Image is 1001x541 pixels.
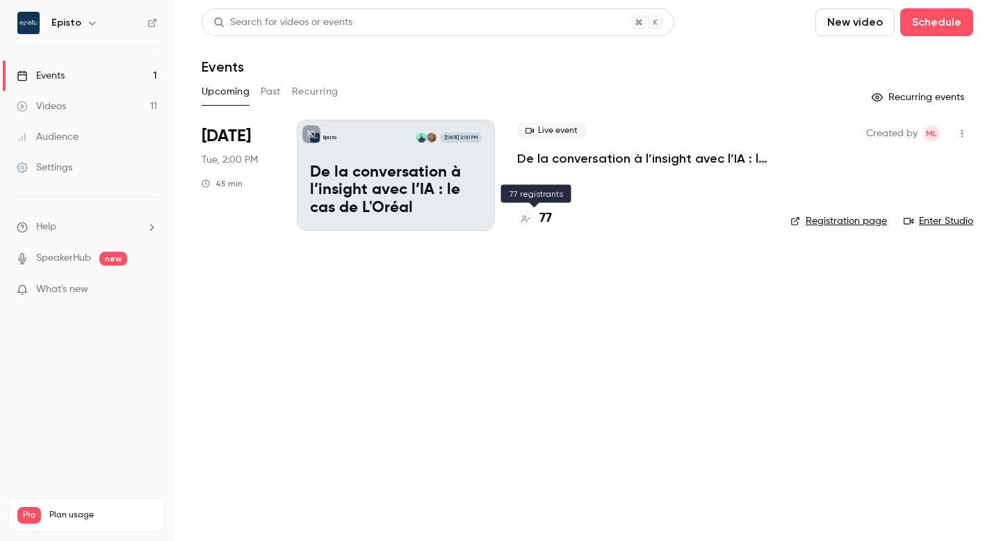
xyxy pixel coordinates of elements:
button: Recurring events [865,86,973,108]
li: help-dropdown-opener [17,220,157,234]
button: Past [261,81,281,103]
div: Events [17,69,65,83]
h1: Events [202,58,244,75]
span: Created by [866,125,918,142]
h6: Episto [51,16,81,30]
a: 77 [517,209,552,228]
span: ML [926,125,937,142]
span: Live event [517,122,586,139]
span: Help [36,220,56,234]
div: Audience [17,130,79,144]
img: Episto [17,12,40,34]
div: 45 min [202,178,243,189]
p: Episto [323,134,336,141]
h4: 77 [539,209,552,228]
img: Jérémy Lefebvre [416,133,426,143]
button: New video [815,8,895,36]
a: De la conversation à l’insight avec l’IA : le cas de L'Oréal [517,150,768,167]
p: De la conversation à l’insight avec l’IA : le cas de L'Oréal [310,164,482,218]
a: Enter Studio [904,214,973,228]
span: Pro [17,507,41,524]
img: Judith Roucairol [427,133,437,143]
span: [DATE] 2:00 PM [440,133,481,143]
span: What's new [36,282,88,297]
div: Settings [17,161,72,175]
a: De la conversation à l’insight avec l’IA : le cas de L'OréalEpistoJudith RoucairolJérémy Lefebvre... [297,120,495,231]
a: SpeakerHub [36,251,91,266]
iframe: Noticeable Trigger [140,284,157,296]
span: [DATE] [202,125,251,147]
span: Tue, 2:00 PM [202,153,258,167]
div: Videos [17,99,66,113]
div: Oct 14 Tue, 2:00 PM (Europe/Paris) [202,120,275,231]
div: Search for videos or events [213,15,352,30]
span: Plan usage [49,510,156,521]
span: Martin Lallemand [923,125,940,142]
span: new [99,252,127,266]
button: Schedule [900,8,973,36]
button: Upcoming [202,81,250,103]
button: Recurring [292,81,339,103]
a: Registration page [790,214,887,228]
